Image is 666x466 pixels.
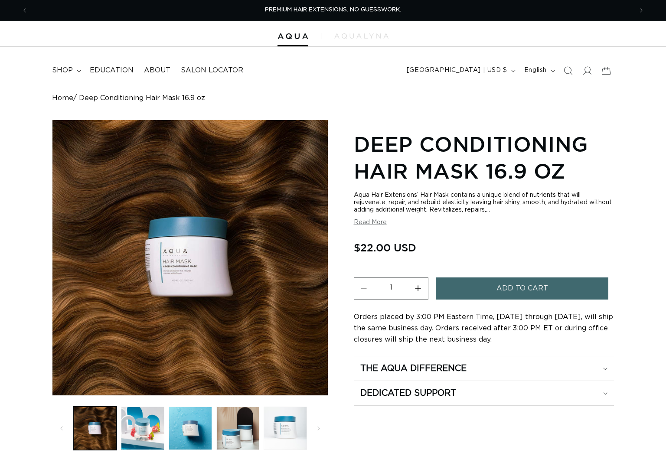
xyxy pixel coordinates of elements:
[354,313,613,343] span: Orders placed by 3:00 PM Eastern Time, [DATE] through [DATE], will ship the same business day. Or...
[360,388,456,399] h2: Dedicated Support
[15,2,34,19] button: Previous announcement
[79,94,205,102] span: Deep Conditioning Hair Mask 16.9 oz
[47,61,85,80] summary: shop
[519,62,558,79] button: English
[354,192,614,214] div: Aqua Hair Extensions’ Hair Mask contains a unique blend of nutrients that will rejuvenate, repair...
[632,2,651,19] button: Next announcement
[52,94,73,102] a: Home
[52,419,71,438] button: Slide left
[407,66,507,75] span: [GEOGRAPHIC_DATA] | USD $
[73,407,117,450] button: Load image 1 in gallery view
[121,407,164,450] button: Load image 2 in gallery view
[524,66,547,75] span: English
[496,277,548,300] span: Add to cart
[354,356,614,381] summary: The Aqua Difference
[354,130,614,185] h1: Deep Conditioning Hair Mask 16.9 oz
[402,62,519,79] button: [GEOGRAPHIC_DATA] | USD $
[181,66,243,75] span: Salon Locator
[354,381,614,405] summary: Dedicated Support
[176,61,248,80] a: Salon Locator
[52,120,328,452] media-gallery: Gallery Viewer
[264,407,307,450] button: Load image 5 in gallery view
[169,407,212,450] button: Load image 3 in gallery view
[52,66,73,75] span: shop
[354,219,387,226] button: Read More
[139,61,176,80] a: About
[90,66,134,75] span: Education
[85,61,139,80] a: Education
[360,363,467,374] h2: The Aqua Difference
[354,239,416,256] span: $22.00 USD
[144,66,170,75] span: About
[309,419,328,438] button: Slide right
[277,33,308,39] img: Aqua Hair Extensions
[436,277,609,300] button: Add to cart
[265,7,401,13] span: PREMIUM HAIR EXTENSIONS. NO GUESSWORK.
[558,61,578,80] summary: Search
[216,407,260,450] button: Load image 4 in gallery view
[52,94,614,102] nav: breadcrumbs
[334,33,388,39] img: aqualyna.com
